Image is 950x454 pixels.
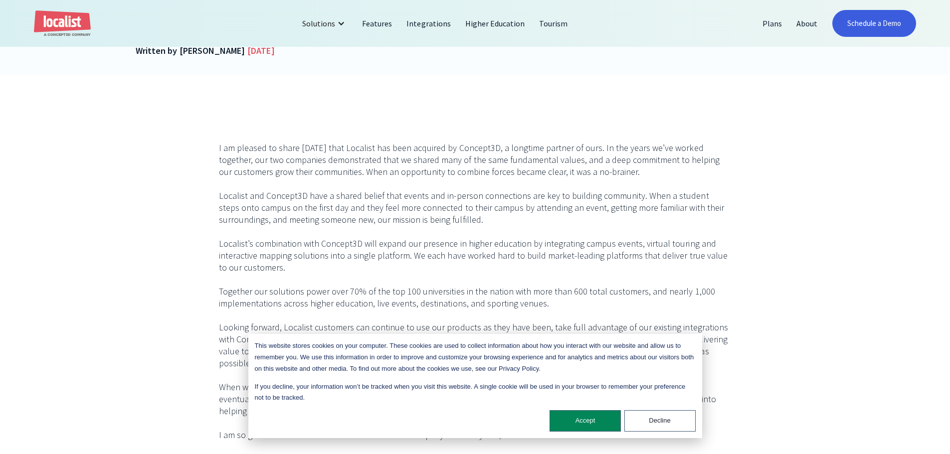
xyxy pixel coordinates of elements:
a: About [789,11,825,35]
div: [PERSON_NAME] [180,44,245,57]
p: If you decline, your information won’t be tracked when you visit this website. A single cookie wi... [255,381,696,404]
a: Schedule a Demo [832,10,916,37]
a: Plans [756,11,789,35]
div: Cookie banner [248,334,702,438]
div: Solutions [295,11,355,35]
div: Solutions [302,17,335,29]
div: Written by [136,44,177,57]
a: Tourism [532,11,575,35]
a: home [34,10,91,37]
button: Decline [624,410,696,432]
a: Higher Education [458,11,532,35]
div: [DATE] [247,44,274,57]
a: Integrations [399,11,458,35]
button: Accept [550,410,621,432]
p: This website stores cookies on your computer. These cookies are used to collect information about... [255,340,696,374]
a: Features [355,11,399,35]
